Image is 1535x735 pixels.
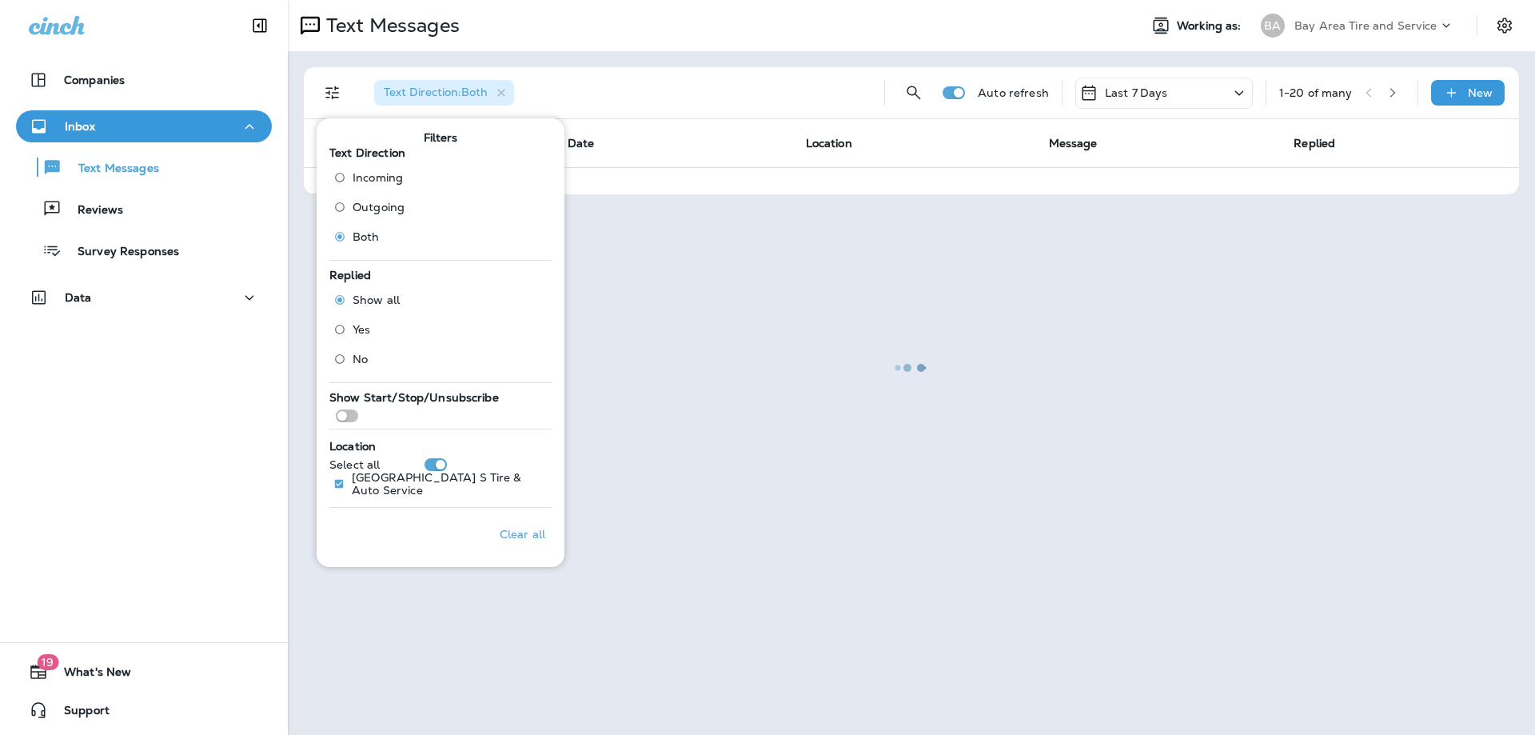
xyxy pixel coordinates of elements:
[16,694,272,726] button: Support
[65,120,95,133] p: Inbox
[37,654,58,670] span: 19
[16,110,272,142] button: Inbox
[329,439,376,453] span: Location
[352,471,539,497] p: [GEOGRAPHIC_DATA] S Tire & Auto Service
[500,528,545,541] p: Clear all
[16,656,272,688] button: 19What's New
[424,131,458,145] span: Filters
[48,704,110,723] span: Support
[16,64,272,96] button: Companies
[48,665,131,685] span: What's New
[237,10,282,42] button: Collapse Sidebar
[353,353,368,366] span: No
[16,150,272,184] button: Text Messages
[65,291,92,304] p: Data
[353,230,380,243] span: Both
[16,192,272,226] button: Reviews
[317,109,564,567] div: Filters
[353,201,405,214] span: Outgoing
[16,282,272,314] button: Data
[329,390,499,405] span: Show Start/Stop/Unsubscribe
[16,234,272,267] button: Survey Responses
[493,514,552,554] button: Clear all
[329,146,405,160] span: Text Direction
[62,162,159,177] p: Text Messages
[353,171,403,184] span: Incoming
[64,74,125,86] p: Companies
[62,203,123,218] p: Reviews
[353,294,400,306] span: Show all
[1468,86,1493,99] p: New
[353,323,370,336] span: Yes
[329,268,371,282] span: Replied
[329,458,380,471] p: Select all
[62,245,179,260] p: Survey Responses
